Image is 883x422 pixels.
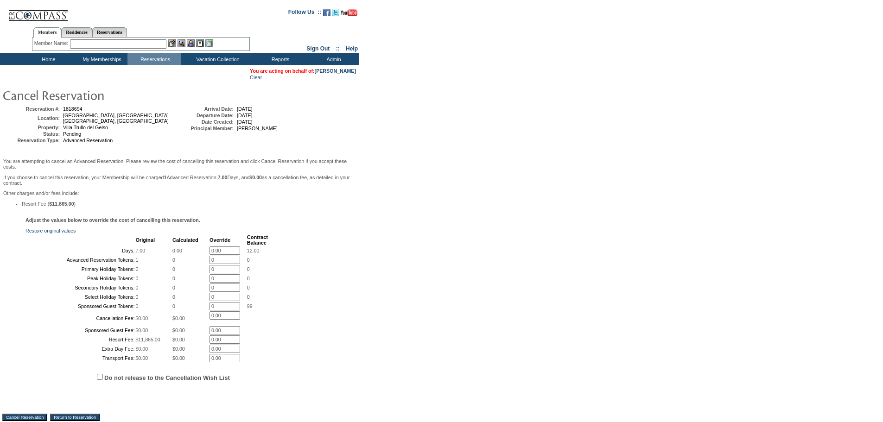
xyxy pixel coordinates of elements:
span: Villa Trullo del Gelso [63,125,108,130]
td: Admin [306,53,359,65]
td: My Memberships [74,53,127,65]
td: Vacation Collection [181,53,253,65]
span: $0.00 [172,337,185,342]
td: Advanced Reservation Tokens: [26,256,134,264]
span: 0 [247,294,250,300]
span: 0 [135,285,138,290]
div: Member Name: [34,39,70,47]
td: Reservation Type: [4,138,60,143]
td: Secondary Holiday Tokens: [26,283,134,292]
td: Reports [253,53,306,65]
span: 7.00 [135,248,145,253]
span: 0 [247,276,250,281]
span: Other charges and/or fees include: [3,158,356,207]
span: 0 [247,257,250,263]
td: Primary Holiday Tokens: [26,265,134,273]
td: Principal Member: [178,126,234,131]
b: $11,865.00 [49,201,74,207]
span: 0 [172,276,175,281]
td: Select Holiday Tokens: [26,293,134,301]
span: 0 [247,266,250,272]
td: Transport Fee: [26,354,134,362]
td: Departure Date: [178,113,234,118]
td: Extra Day Fee: [26,345,134,353]
span: $11,865.00 [135,337,160,342]
img: Compass Home [8,2,68,21]
span: $0.00 [172,315,185,321]
img: b_edit.gif [168,39,176,47]
td: Sponsored Guest Fee: [26,326,134,334]
td: Days: [26,246,134,255]
span: 0 [172,303,175,309]
li: Resort Fee ( ) [22,201,356,207]
a: Members [33,27,62,38]
span: 0 [172,285,175,290]
span: [DATE] [237,113,253,118]
span: 12.00 [247,248,260,253]
b: 7.00 [218,175,228,180]
span: 0 [135,266,138,272]
b: Adjust the values below to override the cost of cancelling this reservation. [25,217,200,223]
td: Property: [4,125,60,130]
a: Become our fan on Facebook [323,12,330,17]
input: Return to Reservation [50,414,100,421]
span: 0 [135,303,138,309]
span: $0.00 [135,346,148,352]
td: Location: [4,113,60,124]
span: 0.00 [172,248,182,253]
td: Peak Holiday Tokens: [26,274,134,283]
a: Reservations [92,27,127,37]
b: Original [135,237,155,243]
span: 1 [135,257,138,263]
span: You are acting on behalf of: [250,68,356,74]
img: Reservations [196,39,204,47]
img: View [178,39,185,47]
span: 0 [172,257,175,263]
span: $0.00 [135,315,148,321]
a: Clear [250,75,262,80]
td: Home [21,53,74,65]
td: Cancellation Fee: [26,311,134,325]
a: Subscribe to our YouTube Channel [341,12,357,17]
b: 1 [164,175,167,180]
span: :: [336,45,340,52]
td: Follow Us :: [288,8,321,19]
td: Arrival Date: [178,106,234,112]
a: Residences [61,27,92,37]
a: Follow us on Twitter [332,12,339,17]
b: Contract Balance [247,234,268,246]
span: [DATE] [237,119,253,125]
b: Calculated [172,237,198,243]
img: b_calculator.gif [205,39,213,47]
b: $0.00 [249,175,262,180]
td: Status: [4,131,60,137]
img: Subscribe to our YouTube Channel [341,9,357,16]
td: Reservation #: [4,106,60,112]
b: Override [210,237,230,243]
input: Cancel Reservation [2,414,47,421]
span: [PERSON_NAME] [237,126,278,131]
img: Follow us on Twitter [332,9,339,16]
span: [DATE] [237,106,253,112]
span: 0 [247,285,250,290]
span: 0 [172,294,175,300]
img: Impersonate [187,39,195,47]
span: $0.00 [172,346,185,352]
img: Become our fan on Facebook [323,9,330,16]
span: $0.00 [172,355,185,361]
a: [PERSON_NAME] [315,68,356,74]
td: Resort Fee: [26,335,134,344]
td: Date Created: [178,119,234,125]
td: Reservations [127,53,181,65]
span: 99 [247,303,253,309]
span: $0.00 [172,328,185,333]
span: Advanced Reservation [63,138,113,143]
span: 1818694 [63,106,83,112]
span: [GEOGRAPHIC_DATA], [GEOGRAPHIC_DATA] - [GEOGRAPHIC_DATA], [GEOGRAPHIC_DATA] [63,113,172,124]
span: 0 [172,266,175,272]
label: Do not release to the Cancellation Wish List [104,374,230,381]
a: Restore original values [25,228,76,233]
span: 0 [135,276,138,281]
span: $0.00 [135,328,148,333]
img: pgTtlCancelRes.gif [2,86,188,104]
